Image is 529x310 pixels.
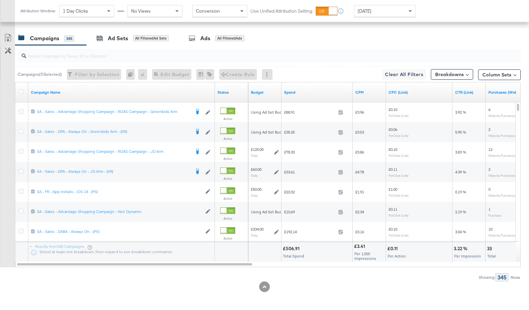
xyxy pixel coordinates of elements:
span: £4.78 [355,169,364,174]
span: Clear All Filters [385,70,423,79]
sub: Per Click (Link) [389,134,409,138]
sub: Purchase [488,213,501,217]
sub: Daily [251,154,258,157]
a: SA - Sales - DPA - Always On - JD Arm - (SR) [37,169,190,175]
span: £2.34 [355,209,364,214]
sub: Per Click (Link) [389,114,409,118]
div: Using Ad Set Budget [251,110,288,115]
div: 345 [495,273,508,281]
span: £1.00 [389,187,397,192]
div: £506.91 [283,246,301,252]
a: The number of clicks received on a link in your ad divided by the number of impressions. [455,90,483,95]
span: £0.10 [389,147,397,152]
label: Active [220,117,235,121]
div: Campaigns [30,35,59,42]
span: Total Spend [283,254,304,258]
div: £125.00 [251,147,264,152]
span: £3.16 [355,229,364,234]
div: Ad Sets [108,35,128,42]
div: SA - Sales - Advantage Shopping Campaign - Non Dynamic [37,209,202,214]
sub: Website Purchases [488,134,515,138]
a: The maximum amount you're willing to spend on your ads, on average each day or over the lifetime ... [251,90,279,95]
span: 0.19 % [455,189,466,194]
span: No Views [131,8,151,14]
span: Per Impression [454,254,481,258]
span: £10.69 [284,209,336,214]
a: Your campaign name. [31,90,212,95]
a: The total amount spent to date. [284,90,350,95]
span: 5.95 % [455,130,466,135]
div: £3.41 [354,243,367,250]
label: Active [220,137,235,141]
label: Active [220,156,235,161]
div: £334.00 [251,227,264,232]
div: SA - Sales - DPA - Always On - JD Arm - (SR) [37,169,190,174]
div: Rows [510,275,521,280]
a: The average cost for each link click you've received from your ad. [389,90,450,95]
div: All Filtered Ads [215,35,244,41]
label: Active [220,216,235,221]
sub: Per Click (Link) [389,233,409,237]
sub: Website Purchases [488,193,515,197]
span: £33.61 [284,169,336,174]
div: 0 [126,69,138,80]
sub: Per Click (Link) [389,213,409,217]
span: £3.53 [355,130,364,135]
a: SA - Sales - Advantage Shopping Campaign - ROAS Campaign - JD Arm [37,149,190,155]
span: 2.19 % [455,209,466,214]
label: Active [220,196,235,201]
span: Total [487,254,496,258]
a: SA - Sales - Advantage Shopping Campaign - ROAS Campaign - Greenbids Arm [37,109,190,116]
a: SA - Sales - DPA - Always On - Greenbids Arm - (SR) [37,129,190,136]
span: £3.86 [355,150,364,155]
span: 2 [488,167,490,172]
div: Ads [200,35,210,42]
div: £0.11 [387,246,400,252]
div: Using Ad Set Budget [251,130,288,135]
button: Column Sets [478,69,521,80]
a: SA - Sales - Advantage Shopping Campaign - Non Dynamic [37,209,202,215]
span: 1 Day Clicks [63,8,88,14]
button: Clear All Filters [382,69,426,80]
sub: Website Purchases [488,114,515,118]
span: 2 [488,127,490,132]
span: £1.91 [355,189,364,194]
input: Search Campaigns by Name, ID or Objective [26,47,475,59]
span: 10 [488,227,492,232]
span: Per Action [388,254,406,258]
span: £35.25 [284,130,336,135]
label: Active [220,236,235,241]
span: £78.30 [284,150,336,155]
div: 3.22 % [454,246,469,252]
div: £60.00 [251,167,262,172]
span: 0 [488,187,490,192]
span: £0.11 [389,167,397,172]
div: Showing: [478,275,495,280]
span: £0.06 [389,127,397,132]
span: £88.91 [284,110,336,115]
div: All Filtered Ad Sets [133,35,169,41]
a: Shows the current state of your Ad Campaign. [218,90,246,95]
span: 3.83 % [455,150,466,155]
sub: Per Click (Link) [389,193,409,197]
span: £3.96 [355,110,364,115]
div: 345 [64,36,74,42]
span: £0.10 [389,107,397,112]
span: 3.92 % [455,110,466,115]
sub: Daily [251,173,258,177]
label: Active [220,176,235,181]
span: 3.04 % [455,229,466,234]
span: £192.14 [284,229,336,234]
span: 12 [488,147,492,152]
sub: Website Purchases [488,233,515,237]
a: The average cost you've paid to have 1,000 impressions of your ad. [355,90,383,95]
label: Use Unified Attribution Setting: [251,8,313,14]
span: £0.11 [389,207,397,212]
div: SA - Sales - Advantage Shopping Campaign - ROAS Campaign - JD Arm [37,149,190,154]
sub: Website Purchases [488,154,515,157]
div: SA - Sales - DABA - Always On - (PS) [37,229,202,234]
a: SA - FR - App installs - iOS 14 - (PS) [37,189,202,195]
div: Attribution Window: [20,9,56,13]
sub: Website Purchases [488,173,515,177]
